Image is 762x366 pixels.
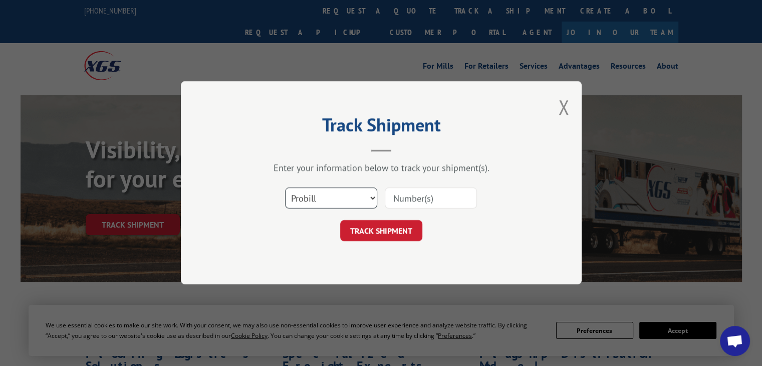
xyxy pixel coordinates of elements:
[231,118,532,137] h2: Track Shipment
[385,188,477,209] input: Number(s)
[340,221,422,242] button: TRACK SHIPMENT
[558,94,569,120] button: Close modal
[231,162,532,174] div: Enter your information below to track your shipment(s).
[720,326,750,356] div: Open chat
